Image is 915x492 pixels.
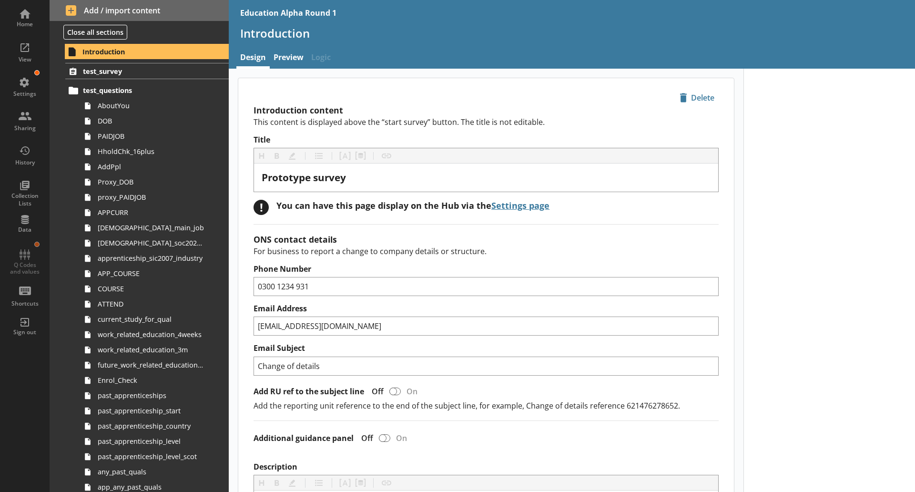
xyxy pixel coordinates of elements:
[262,171,711,184] div: Title
[80,266,229,281] a: APP_COURSE
[8,192,41,207] div: Collection Lists
[98,223,204,232] span: [DEMOGRAPHIC_DATA]_main_job
[98,269,204,278] span: APP_COURSE
[98,254,204,263] span: apprenticeship_sic2007_industry
[8,226,41,234] div: Data
[80,419,229,434] a: past_apprenticeship_country
[98,101,204,110] span: AboutYou
[98,177,204,186] span: Proxy_DOB
[80,342,229,358] a: work_related_education_3m
[254,264,719,274] label: Phone Number
[63,25,127,40] button: Close all sections
[254,304,719,314] label: Email Address
[8,20,41,28] div: Home
[8,159,41,166] div: History
[80,236,229,251] a: [DEMOGRAPHIC_DATA]_soc2020_job_title
[254,343,719,353] label: Email Subject
[98,132,204,141] span: PAIDJOB
[98,208,204,217] span: APPCURR
[307,48,335,69] span: Logic
[270,48,307,69] a: Preview
[240,8,336,18] div: Education Alpha Round 1
[98,452,204,461] span: past_apprenticeship_level_scot
[98,299,204,308] span: ATTEND
[254,462,719,472] label: Description
[262,171,346,184] span: Prototype survey
[98,376,204,385] span: Enrol_Check
[236,48,270,69] a: Design
[98,284,204,293] span: COURSE
[8,56,41,63] div: View
[240,26,904,41] h1: Introduction
[98,162,204,171] span: AddPpl
[80,144,229,159] a: HholdChk_16plus
[675,90,719,106] button: Delete
[80,327,229,342] a: work_related_education_4weeks
[254,200,269,215] div: !
[80,297,229,312] a: ATTEND
[98,330,204,339] span: work_related_education_4weeks
[80,449,229,464] a: past_apprenticeship_level_scot
[676,90,718,105] span: Delete
[98,193,204,202] span: proxy_PAIDJOB
[98,147,204,156] span: HholdChk_16plus
[80,220,229,236] a: [DEMOGRAPHIC_DATA]_main_job
[80,434,229,449] a: past_apprenticeship_level
[80,373,229,388] a: Enrol_Check
[80,113,229,129] a: DOB
[80,403,229,419] a: past_apprenticeship_start
[80,388,229,403] a: past_apprenticeships
[98,482,204,492] span: app_any_past_quals
[98,238,204,247] span: [DEMOGRAPHIC_DATA]_soc2020_job_title
[254,104,719,116] h2: Introduction content
[354,433,377,443] div: Off
[80,312,229,327] a: current_study_for_qual
[254,117,719,127] p: This content is displayed above the “start survey” button. The title is not editable.
[98,360,204,369] span: future_work_related_education_3m
[364,386,387,397] div: Off
[80,205,229,220] a: APPCURR
[98,406,204,415] span: past_apprenticeship_start
[8,328,41,336] div: Sign out
[80,190,229,205] a: proxy_PAIDJOB
[80,98,229,113] a: AboutYou
[98,467,204,476] span: any_past_quals
[98,421,204,430] span: past_apprenticeship_country
[80,358,229,373] a: future_work_related_education_3m
[392,433,415,443] div: On
[8,124,41,132] div: Sharing
[8,300,41,307] div: Shortcuts
[66,5,213,16] span: Add / import content
[80,251,229,266] a: apprenticeship_sic2007_industry
[403,386,425,397] div: On
[80,174,229,190] a: Proxy_DOB
[8,90,41,98] div: Settings
[80,464,229,480] a: any_past_quals
[98,391,204,400] span: past_apprenticeships
[65,83,229,98] a: test_questions
[254,433,354,443] label: Additional guidance panel
[80,281,229,297] a: COURSE
[254,135,719,145] label: Title
[98,345,204,354] span: work_related_education_3m
[65,63,229,79] a: test_survey
[254,400,719,411] p: Add the reporting unit reference to the end of the subject line, for example, Change of details r...
[82,47,200,56] span: Introduction
[254,246,719,256] p: For business to report a change to company details or structure.
[83,86,200,95] span: test_questions
[80,129,229,144] a: PAIDJOB
[98,315,204,324] span: current_study_for_qual
[254,387,364,397] label: Add RU ref to the subject line
[83,67,200,76] span: test_survey
[98,437,204,446] span: past_apprenticeship_level
[80,159,229,174] a: AddPpl
[65,44,229,59] a: Introduction
[276,200,549,211] div: You can have this page display on the Hub via the
[254,234,719,245] h2: ONS contact details
[491,200,549,211] a: Settings page
[98,116,204,125] span: DOB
